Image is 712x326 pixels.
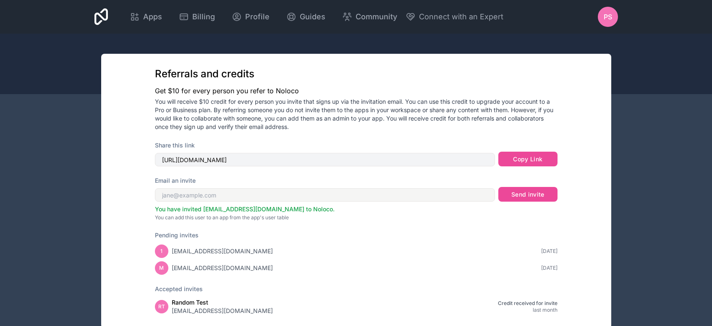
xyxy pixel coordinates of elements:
h1: Referrals and credits [155,67,558,81]
a: Guides [280,8,332,26]
p: Get $10 for every person you refer to Noloco [155,86,558,96]
span: [EMAIL_ADDRESS][DOMAIN_NAME] [172,264,273,272]
span: [EMAIL_ADDRESS][DOMAIN_NAME] [172,307,273,315]
span: last month [498,307,558,313]
span: 1 [160,248,162,255]
span: PS [604,12,612,22]
p: You will receive $10 credit for every person you invite that signs up via the invitation email. Y... [155,97,558,131]
input: jane@example.com [155,188,495,202]
span: You have invited [EMAIL_ADDRESS][DOMAIN_NAME] to Noloco. [155,205,558,213]
span: Guides [300,11,325,23]
label: Accepted invites [155,285,558,293]
span: Credit received for invite [498,300,558,307]
a: Billing [172,8,222,26]
button: Connect with an Expert [406,11,503,23]
span: Connect with an Expert [419,11,503,23]
span: Random Test [172,298,273,307]
button: Copy Link [498,152,557,167]
span: [EMAIL_ADDRESS][DOMAIN_NAME] [172,247,273,255]
span: Billing [192,11,215,23]
a: Apps [123,8,169,26]
span: m [159,265,164,271]
span: Profile [245,11,270,23]
span: [DATE] [541,265,558,271]
label: Email an invite [155,176,196,185]
span: You can add this user to an app from the app's user table [155,214,558,221]
span: Community [356,11,397,23]
label: Share this link [155,141,195,150]
span: RT [158,303,165,310]
span: Apps [143,11,162,23]
a: Community [335,8,404,26]
span: [DATE] [541,248,558,255]
button: Send invite [498,187,557,202]
label: Pending invites [155,231,558,239]
a: Profile [225,8,276,26]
